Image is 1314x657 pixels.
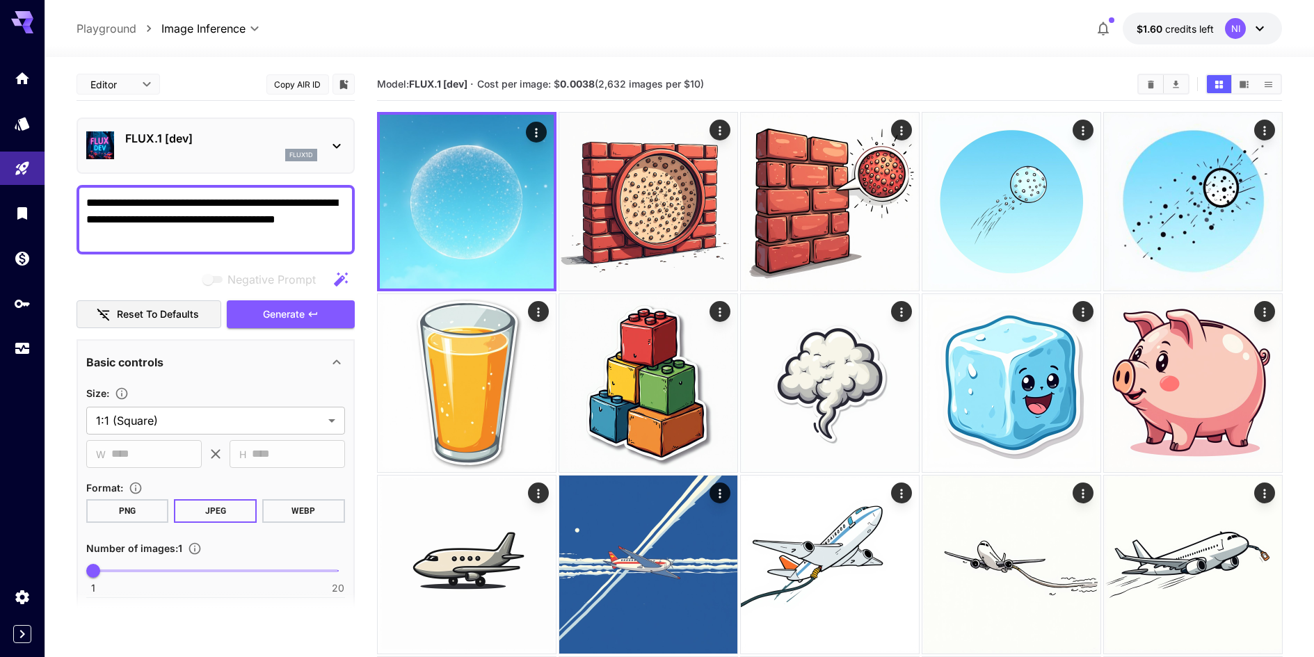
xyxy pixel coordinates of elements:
[337,76,350,92] button: Add to library
[409,78,467,90] b: FLUX.1 [dev]
[1137,22,1214,36] div: $1.6043
[890,301,911,322] div: Actions
[1205,74,1282,95] div: Show images in grid viewShow images in video viewShow images in list view
[263,306,305,323] span: Generate
[14,204,31,222] div: Library
[559,294,737,472] img: Z
[709,482,730,503] div: Actions
[890,120,911,140] div: Actions
[262,499,345,523] button: WEBP
[13,625,31,643] button: Expand sidebar
[1225,18,1246,39] div: NI
[227,300,355,329] button: Generate
[1072,482,1093,503] div: Actions
[1123,13,1282,44] button: $1.6043NI
[559,113,737,291] img: 2Q==
[14,295,31,312] div: API Keys
[14,588,31,606] div: Settings
[77,300,221,329] button: Reset to defaults
[1072,120,1093,140] div: Actions
[1164,75,1188,93] button: Download All
[709,120,730,140] div: Actions
[378,476,556,654] img: 9k=
[1104,113,1282,291] img: 9k=
[377,78,467,90] span: Model:
[470,76,474,92] p: ·
[289,150,313,160] p: flux1d
[1256,75,1281,93] button: Show images in list view
[525,122,546,143] div: Actions
[77,20,161,37] nav: breadcrumb
[890,482,911,503] div: Actions
[1139,75,1163,93] button: Clear Images
[477,78,704,90] span: Cost per image: $ (2,632 images per $10)
[86,482,123,494] span: Format :
[1072,301,1093,322] div: Actions
[96,446,106,462] span: W
[86,387,109,399] span: Size :
[1232,75,1256,93] button: Show images in video view
[239,446,246,462] span: H
[741,113,919,291] img: 9k=
[86,542,182,554] span: Number of images : 1
[1253,120,1274,140] div: Actions
[332,581,344,595] span: 20
[709,301,730,322] div: Actions
[559,476,737,654] img: Z
[90,77,134,92] span: Editor
[1137,23,1165,35] span: $1.60
[922,113,1100,291] img: 2Q==
[86,354,163,371] p: Basic controls
[86,346,345,379] div: Basic controls
[227,271,316,288] span: Negative Prompt
[527,482,548,503] div: Actions
[741,294,919,472] img: Z
[266,74,329,95] button: Copy AIR ID
[378,294,556,472] img: 9k=
[1104,294,1282,472] img: 2Q==
[14,70,31,87] div: Home
[1207,75,1231,93] button: Show images in grid view
[380,115,554,289] img: Z
[96,412,323,429] span: 1:1 (Square)
[86,124,345,167] div: FLUX.1 [dev]flux1d
[527,301,548,322] div: Actions
[174,499,257,523] button: JPEG
[91,581,95,595] span: 1
[14,160,31,177] div: Playground
[77,20,136,37] a: Playground
[86,499,169,523] button: PNG
[14,250,31,267] div: Wallet
[1137,74,1189,95] div: Clear ImagesDownload All
[1253,482,1274,503] div: Actions
[109,387,134,400] button: Adjust the dimensions of the generated image by specifying its width and height in pixels, or sel...
[1165,23,1214,35] span: credits left
[182,542,207,555] button: Specify how many images to generate in a single request. Each image generation will be charged se...
[1253,301,1274,322] div: Actions
[200,270,327,288] span: Negative prompts are not compatible with the selected model.
[161,20,246,37] span: Image Inference
[14,115,31,132] div: Models
[922,294,1100,472] img: 9k=
[1104,476,1282,654] img: 9k=
[922,476,1100,654] img: 2Q==
[741,476,919,654] img: Z
[125,130,317,147] p: FLUX.1 [dev]
[123,481,148,495] button: Choose the file format for the output image.
[560,78,595,90] b: 0.0038
[14,340,31,357] div: Usage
